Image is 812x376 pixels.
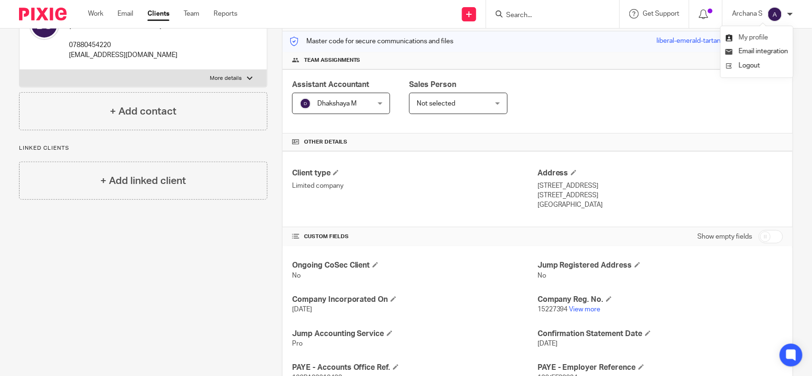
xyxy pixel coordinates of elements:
[739,62,760,69] span: Logout
[417,100,455,107] span: Not selected
[214,9,237,19] a: Reports
[88,9,103,19] a: Work
[292,272,301,279] span: No
[538,181,783,191] p: [STREET_ADDRESS]
[505,11,591,20] input: Search
[656,36,759,47] div: liberal-emerald-tartan-deer-mouse
[304,57,361,64] span: Team assignments
[538,295,783,305] h4: Company Reg. No.
[725,34,768,41] a: My profile
[292,168,538,178] h4: Client type
[538,191,783,200] p: [STREET_ADDRESS]
[292,81,370,88] span: Assistant Accountant
[304,138,347,146] span: Other details
[292,340,303,347] span: Pro
[292,233,538,241] h4: CUSTOM FIELDS
[767,7,783,22] img: svg%3E
[725,59,788,73] a: Logout
[538,306,568,313] span: 15227394
[538,200,783,210] p: [GEOGRAPHIC_DATA]
[292,306,312,313] span: [DATE]
[19,145,267,152] p: Linked clients
[538,272,546,279] span: No
[643,10,679,17] span: Get Support
[538,168,783,178] h4: Address
[725,48,788,55] a: Email integration
[292,181,538,191] p: Limited company
[317,100,357,107] span: Dhakshaya M
[292,295,538,305] h4: Company Incorporated On
[538,329,783,339] h4: Confirmation Statement Date
[117,9,133,19] a: Email
[184,9,199,19] a: Team
[292,329,538,339] h4: Jump Accounting Service
[300,98,311,109] img: svg%3E
[292,363,538,373] h4: PAYE - Accounts Office Ref.
[538,363,783,373] h4: PAYE - Employer Reference
[697,232,752,241] label: Show empty fields
[110,104,176,119] h4: + Add contact
[69,50,177,60] p: [EMAIL_ADDRESS][DOMAIN_NAME]
[69,40,177,50] p: 07880454220
[569,306,601,313] a: View more
[409,81,456,88] span: Sales Person
[538,340,558,347] span: [DATE]
[292,260,538,270] h4: Ongoing CoSec Client
[739,34,768,41] span: My profile
[739,48,788,55] span: Email integration
[147,9,169,19] a: Clients
[290,37,454,46] p: Master code for secure communications and files
[19,8,67,20] img: Pixie
[732,9,763,19] p: Archana S
[100,174,186,188] h4: + Add linked client
[210,75,242,82] p: More details
[538,260,783,270] h4: Jump Registered Address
